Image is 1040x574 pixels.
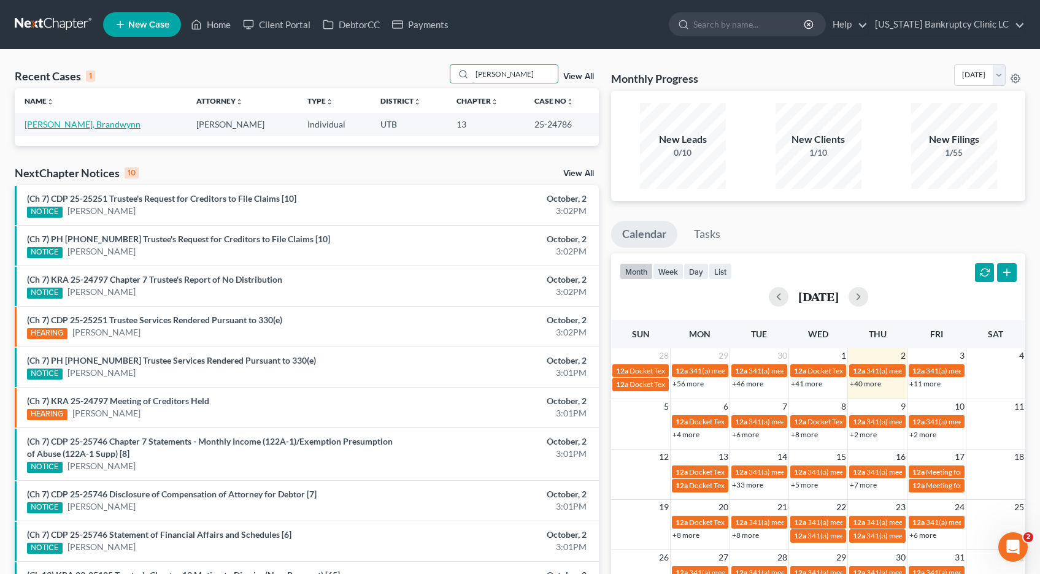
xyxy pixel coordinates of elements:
a: Case Nounfold_more [534,96,574,105]
span: Tue [751,329,767,339]
span: 7 [781,399,788,414]
span: Wed [808,329,828,339]
div: October, 2 [409,488,587,500]
span: Docket Text: for [PERSON_NAME] [807,417,917,426]
a: +2 more [909,430,936,439]
span: 27 [717,550,730,565]
td: UTB [371,113,447,136]
div: October, 2 [409,529,587,541]
a: [PERSON_NAME] [67,460,136,472]
div: New Filings [911,132,997,147]
span: 12a [912,417,925,426]
span: 12a [794,417,806,426]
a: +41 more [791,379,822,388]
div: October, 2 [409,233,587,245]
span: 12a [676,481,688,490]
a: Districtunfold_more [380,96,421,105]
td: 13 [447,113,525,136]
div: October, 2 [409,314,587,326]
a: (Ch 7) KRA 25-24797 Meeting of Creditors Held [27,396,209,406]
span: 12a [853,518,865,527]
button: day [684,263,709,280]
div: NOTICE [27,502,63,513]
span: 29 [717,348,730,363]
a: [PERSON_NAME] [72,326,141,339]
button: week [653,263,684,280]
a: +56 more [672,379,704,388]
span: 12a [616,366,628,375]
a: (Ch 7) KRA 25-24797 Chapter 7 Trustee's Report of No Distribution [27,274,282,285]
a: +46 more [732,379,763,388]
span: Docket Text: for [PERSON_NAME] & [PERSON_NAME] [689,467,864,476]
span: 12a [853,366,865,375]
a: DebtorCC [317,13,386,36]
a: +7 more [850,480,877,489]
span: 15 [835,450,847,464]
span: 23 [895,500,907,515]
span: 16 [895,450,907,464]
a: Client Portal [237,13,317,36]
span: 12a [676,417,688,426]
a: Attorneyunfold_more [196,96,243,105]
iframe: Intercom live chat [998,532,1028,562]
div: 3:01PM [409,500,587,513]
a: +6 more [909,530,936,540]
i: unfold_more [491,98,498,105]
a: Help [826,13,868,36]
i: unfold_more [47,98,54,105]
div: 1/10 [776,147,861,159]
a: [PERSON_NAME] [67,500,136,513]
span: Fri [930,329,943,339]
span: 2 [899,348,907,363]
span: 12a [853,467,865,476]
span: 17 [953,450,966,464]
a: [PERSON_NAME] [67,286,136,298]
a: (Ch 7) PH [PHONE_NUMBER] Trustee's Request for Creditors to File Claims [10] [27,234,330,244]
a: [PERSON_NAME] [67,367,136,379]
a: +8 more [732,530,759,540]
span: 341(a) meeting for [PERSON_NAME] [807,531,926,540]
span: 12a [912,518,925,527]
div: NOTICE [27,288,63,299]
span: 31 [953,550,966,565]
div: NOTICE [27,462,63,473]
span: New Case [128,20,169,29]
div: 3:01PM [409,367,587,379]
div: October, 2 [409,354,587,367]
span: 12a [794,518,806,527]
a: Chapterunfold_more [456,96,498,105]
span: Docket Text: for [PERSON_NAME] [689,518,799,527]
a: +8 more [672,530,699,540]
span: 30 [895,550,907,565]
div: October, 2 [409,395,587,407]
div: 3:01PM [409,407,587,419]
i: unfold_more [566,98,574,105]
i: unfold_more [414,98,421,105]
span: 12a [676,366,688,375]
span: 12a [735,366,747,375]
h2: [DATE] [798,290,839,303]
span: 12a [676,467,688,476]
span: 12a [853,417,865,426]
span: Meeting for [PERSON_NAME] [926,481,1022,490]
span: 341(a) meeting for [PERSON_NAME] [807,467,926,476]
a: (Ch 7) CDP 25-25251 Trustee's Request for Creditors to File Claims [10] [27,193,296,204]
div: 1 [86,71,95,82]
span: Mon [689,329,711,339]
span: 3 [958,348,966,363]
a: +40 more [850,379,881,388]
td: [PERSON_NAME] [187,113,298,136]
span: Docket Text: for [PERSON_NAME] [807,366,917,375]
span: 1 [840,348,847,363]
a: View All [563,72,594,81]
span: 2 [1023,532,1033,542]
span: 8 [840,399,847,414]
span: Docket Text: for [PERSON_NAME] [PERSON_NAME] & [MEDICAL_DATA][PERSON_NAME] [689,417,982,426]
span: 29 [835,550,847,565]
span: 26 [658,550,670,565]
i: unfold_more [326,98,333,105]
span: 13 [717,450,730,464]
span: Docket Text: for [PERSON_NAME] [630,380,739,389]
a: [PERSON_NAME] [67,541,136,553]
a: +6 more [732,430,759,439]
